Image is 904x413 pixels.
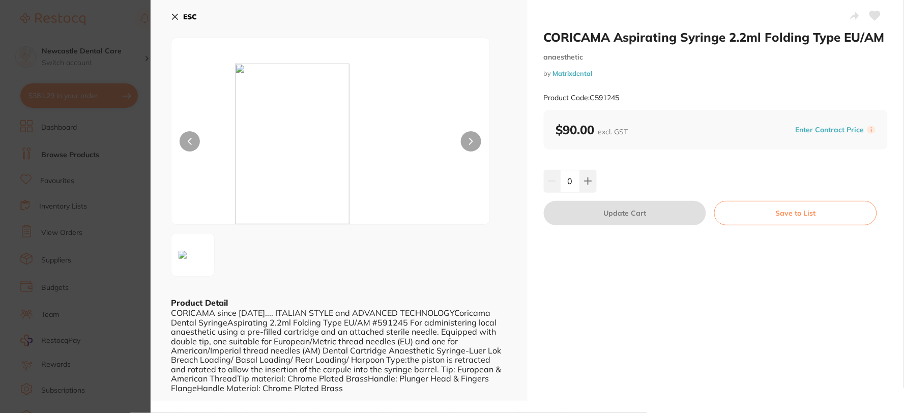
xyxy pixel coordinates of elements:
span: excl. GST [598,127,628,136]
div: CORICAMA since [DATE].... ITALIAN STYLE and ADVANCED TECHNOLOGYCoricama Dental SyringeAspirating ... [171,308,507,393]
small: Product Code: C591245 [544,94,620,102]
button: Save to List [714,201,877,225]
button: Enter Contract Price [793,125,867,135]
small: by [544,70,888,77]
img: XzMwMHgzMDAuanBn [235,64,426,224]
img: XzMwMHgzMDAuanBn [174,247,191,263]
button: Update Cart [544,201,707,225]
b: Product Detail [171,298,228,308]
b: ESC [183,12,197,21]
h2: CORICAMA Aspirating Syringe 2.2ml Folding Type EU/AM [544,29,888,45]
label: i [867,126,876,134]
b: $90.00 [556,122,628,137]
a: Matrixdental [553,69,593,77]
small: anaesthetic [544,53,888,62]
button: ESC [171,8,197,25]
